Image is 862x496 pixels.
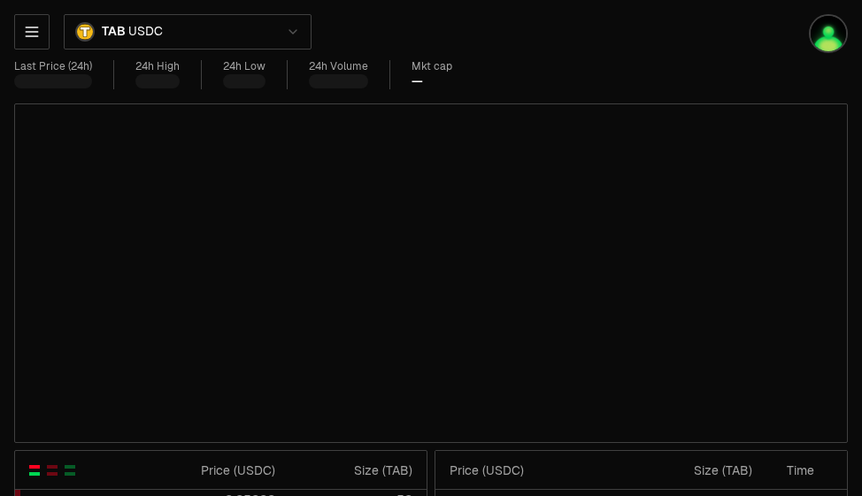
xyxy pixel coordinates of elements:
[450,462,609,479] div: Price ( USDC )
[309,60,368,73] div: 24h Volume
[135,60,180,73] div: 24h High
[412,60,452,73] div: Mkt cap
[767,462,814,479] div: Time
[27,463,42,477] button: Show Buy and Sell Orders
[128,24,162,40] span: USDC
[14,60,92,73] div: Last Price (24h)
[63,463,77,477] button: Show Buy Orders Only
[223,60,266,73] div: 24h Low
[153,462,275,479] div: Price ( USDC )
[290,462,412,479] div: Size ( TAB )
[624,462,752,479] div: Size ( TAB )
[75,22,95,42] img: TAB.png
[412,73,423,89] div: —
[102,24,125,40] span: TAB
[45,463,59,477] button: Show Sell Orders Only
[809,14,848,53] img: JPM
[15,104,847,442] iframe: Financial Chart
